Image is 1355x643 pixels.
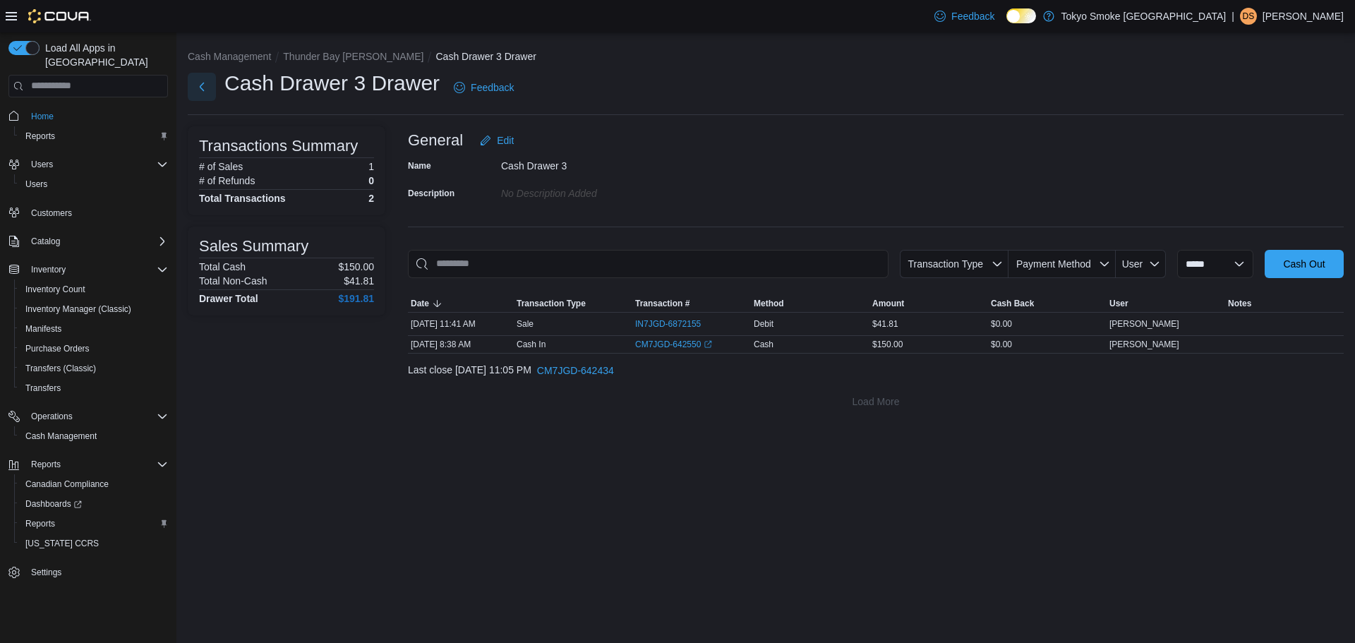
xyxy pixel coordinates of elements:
[25,363,96,374] span: Transfers (Classic)
[20,476,168,493] span: Canadian Compliance
[988,336,1107,353] div: $0.00
[408,336,514,353] div: [DATE] 8:38 AM
[188,51,271,62] button: Cash Management
[25,107,168,125] span: Home
[537,363,614,378] span: CM7JGD-642434
[448,73,519,102] a: Feedback
[853,395,900,409] span: Load More
[872,339,903,350] span: $150.00
[25,408,168,425] span: Operations
[3,155,174,174] button: Users
[25,408,78,425] button: Operations
[900,250,1008,278] button: Transaction Type
[517,318,534,330] p: Sale
[199,161,243,172] h6: # of Sales
[20,495,88,512] a: Dashboards
[20,428,102,445] a: Cash Management
[25,431,97,442] span: Cash Management
[14,126,174,146] button: Reports
[872,318,898,330] span: $41.81
[20,380,66,397] a: Transfers
[188,49,1344,66] nav: An example of EuiBreadcrumbs
[1109,318,1179,330] span: [PERSON_NAME]
[188,73,216,101] button: Next
[368,161,374,172] p: 1
[408,160,431,172] label: Name
[199,175,255,186] h6: # of Refunds
[471,80,514,95] span: Feedback
[408,188,454,199] label: Description
[929,2,1000,30] a: Feedback
[20,515,61,532] a: Reports
[1116,250,1166,278] button: User
[20,360,102,377] a: Transfers (Classic)
[635,339,712,350] a: CM7JGD-642550External link
[8,100,168,620] nav: Complex example
[751,295,869,312] button: Method
[14,174,174,194] button: Users
[754,318,773,330] span: Debit
[338,261,374,272] p: $150.00
[31,159,53,170] span: Users
[25,383,61,394] span: Transfers
[31,236,60,247] span: Catalog
[14,378,174,398] button: Transfers
[908,258,983,270] span: Transaction Type
[991,298,1034,309] span: Cash Back
[20,535,104,552] a: [US_STATE] CCRS
[20,360,168,377] span: Transfers (Classic)
[497,133,514,148] span: Edit
[1263,8,1344,25] p: [PERSON_NAME]
[517,298,586,309] span: Transaction Type
[635,298,689,309] span: Transaction #
[3,260,174,280] button: Inventory
[1016,258,1091,270] span: Payment Method
[1243,8,1255,25] span: DS
[25,261,168,278] span: Inventory
[14,280,174,299] button: Inventory Count
[408,132,463,149] h3: General
[25,261,71,278] button: Inventory
[872,298,904,309] span: Amount
[1109,298,1128,309] span: User
[25,323,61,335] span: Manifests
[25,233,168,250] span: Catalog
[635,318,701,330] span: IN7JGD-6872155
[199,261,246,272] h6: Total Cash
[25,456,168,473] span: Reports
[25,284,85,295] span: Inventory Count
[14,494,174,514] a: Dashboards
[283,51,423,62] button: Thunder Bay [PERSON_NAME]
[20,128,61,145] a: Reports
[1122,258,1143,270] span: User
[20,128,168,145] span: Reports
[3,407,174,426] button: Operations
[20,176,53,193] a: Users
[869,295,988,312] button: Amount
[1006,23,1007,24] span: Dark Mode
[1061,8,1227,25] p: Tokyo Smoke [GEOGRAPHIC_DATA]
[25,343,90,354] span: Purchase Orders
[20,320,67,337] a: Manifests
[1225,295,1344,312] button: Notes
[20,476,114,493] a: Canadian Compliance
[31,459,61,470] span: Reports
[14,534,174,553] button: [US_STATE] CCRS
[199,275,267,287] h6: Total Non-Cash
[3,232,174,251] button: Catalog
[408,356,1344,385] div: Last close [DATE] 11:05 PM
[20,515,168,532] span: Reports
[474,126,519,155] button: Edit
[951,9,994,23] span: Feedback
[1008,250,1116,278] button: Payment Method
[25,498,82,510] span: Dashboards
[3,106,174,126] button: Home
[25,304,131,315] span: Inventory Manager (Classic)
[14,299,174,319] button: Inventory Manager (Classic)
[20,535,168,552] span: Washington CCRS
[31,111,54,122] span: Home
[411,298,429,309] span: Date
[3,203,174,223] button: Customers
[1240,8,1257,25] div: Devin Stackhouse
[1228,298,1251,309] span: Notes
